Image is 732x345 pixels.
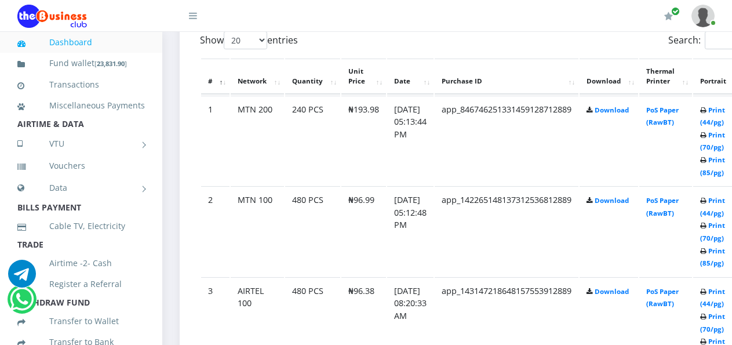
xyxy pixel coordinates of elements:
b: 23,831.90 [97,59,125,68]
td: ₦193.98 [341,96,386,186]
span: Renew/Upgrade Subscription [671,7,680,16]
a: Airtime -2- Cash [17,250,145,277]
td: app_142265148137312536812889 [435,186,578,276]
a: Print (44/pg) [700,196,725,217]
th: Purchase ID: activate to sort column ascending [435,59,578,95]
th: #: activate to sort column descending [201,59,230,95]
a: Print (70/pg) [700,312,725,333]
a: VTU [17,129,145,158]
th: Date: activate to sort column ascending [387,59,434,95]
td: MTN 200 [231,96,284,186]
a: Cable TV, Electricity [17,213,145,239]
a: PoS Paper (RawBT) [646,196,679,217]
a: Download [595,106,629,114]
a: Transactions [17,71,145,98]
a: Print (85/pg) [700,246,725,268]
a: Chat for support [10,294,34,313]
a: Print (70/pg) [700,130,725,152]
td: 1 [201,96,230,186]
label: Show entries [200,31,298,49]
select: Showentries [224,31,267,49]
a: Vouchers [17,152,145,179]
a: Chat for support [8,268,36,288]
a: PoS Paper (RawBT) [646,106,679,127]
td: ₦96.99 [341,186,386,276]
a: Print (44/pg) [700,287,725,308]
th: Unit Price: activate to sort column ascending [341,59,386,95]
a: Register a Referral [17,271,145,297]
td: 2 [201,186,230,276]
a: Data [17,173,145,202]
td: MTN 100 [231,186,284,276]
td: [DATE] 05:12:48 PM [387,186,434,276]
a: Print (44/pg) [700,106,725,127]
th: Quantity: activate to sort column ascending [285,59,340,95]
th: Download: activate to sort column ascending [580,59,638,95]
a: Print (85/pg) [700,155,725,177]
td: app_846746251331459128712889 [435,96,578,186]
a: Download [595,287,629,296]
td: 240 PCS [285,96,340,186]
a: Print (70/pg) [700,221,725,242]
small: [ ] [94,59,127,68]
a: Fund wallet[23,831.90] [17,50,145,77]
i: Renew/Upgrade Subscription [664,12,673,21]
a: Dashboard [17,29,145,56]
th: Network: activate to sort column ascending [231,59,284,95]
img: User [691,5,715,27]
a: Miscellaneous Payments [17,92,145,119]
a: Transfer to Wallet [17,308,145,335]
a: PoS Paper (RawBT) [646,287,679,308]
td: 480 PCS [285,186,340,276]
img: Logo [17,5,87,28]
a: Download [595,196,629,205]
td: [DATE] 05:13:44 PM [387,96,434,186]
th: Thermal Printer: activate to sort column ascending [639,59,692,95]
